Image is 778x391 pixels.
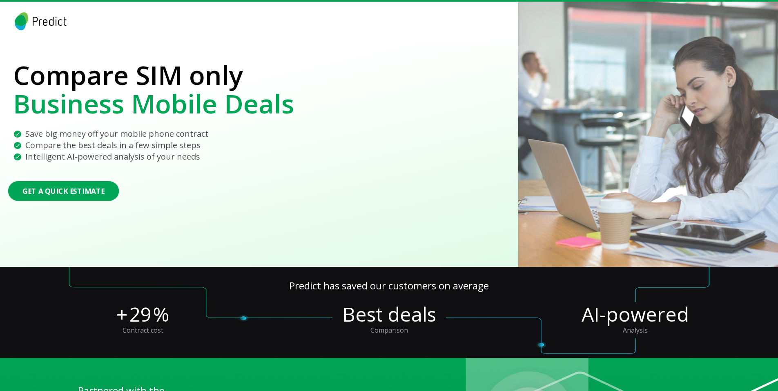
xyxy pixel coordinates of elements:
[582,302,689,327] div: AI-powered
[8,181,119,201] button: Get a Quick Estimate
[13,12,68,30] img: logo
[129,302,152,327] p: 29
[623,327,648,338] p: Analysis
[25,140,201,151] p: Compare the best deals in a few simple steps
[13,153,22,162] img: benefit
[13,89,294,118] p: Business Mobile Deals
[123,327,163,338] p: Contract cost
[25,151,200,162] p: Intelligent AI-powered analysis of your needs
[13,141,22,150] img: benefit
[332,302,446,327] div: Best deals
[25,128,208,140] p: Save big money off your mobile phone contract
[116,302,169,327] div: + %
[13,61,294,89] p: Compare SIM only
[13,130,22,139] img: benefit
[20,280,758,302] p: Predict has saved our customers on average
[370,327,408,338] p: Comparison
